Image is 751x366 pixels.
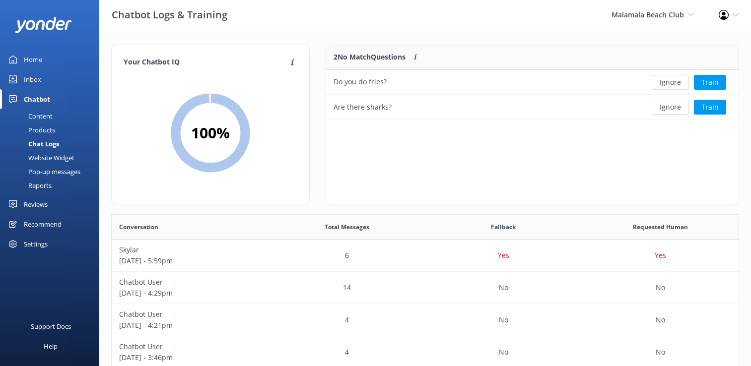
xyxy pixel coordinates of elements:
p: Yes [655,250,666,261]
div: row [112,272,739,304]
img: yonder-white-logo.png [15,17,72,33]
p: No [499,314,508,325]
span: Fallback [491,222,516,232]
a: Products [6,123,99,137]
h2: 100 % [191,121,230,145]
a: Reports [6,179,99,192]
p: [DATE] - 5:59pm [119,255,261,266]
div: Products [6,123,55,137]
button: Train [694,100,726,115]
a: Content [6,109,99,123]
p: [DATE] - 3:46pm [119,352,261,363]
button: Train [694,75,726,90]
div: Settings [24,234,48,254]
p: Chatbot User [119,277,261,288]
button: Ignore [652,75,689,90]
div: Inbox [24,69,41,89]
p: 4 [345,314,349,325]
p: 2 No Match Questions [334,52,406,62]
div: Chatbot [24,89,50,109]
div: row [326,95,739,120]
p: Chatbot User [119,341,261,352]
h4: Your Chatbot IQ [124,57,288,68]
a: Chat Logs [6,137,99,151]
div: row [112,304,739,336]
p: Yes [498,250,509,261]
div: Help [44,336,58,356]
button: Ignore [652,100,689,115]
div: Pop-up messages [6,165,80,179]
div: Website Widget [6,151,74,165]
div: Do you do fries? [334,76,387,87]
div: Reviews [24,194,48,214]
a: Website Widget [6,151,99,165]
div: Are there sharks? [334,102,392,113]
div: Support Docs [31,316,71,336]
span: Conversation [119,222,158,232]
div: Recommend [24,214,62,234]
h3: Chatbot Logs & Training [112,7,227,23]
p: No [656,282,665,293]
span: Requested Human [633,222,688,232]
a: Pop-up messages [6,165,99,179]
p: 6 [345,250,349,261]
div: row [112,240,739,272]
p: Skylar [119,244,261,255]
span: Total Messages [325,222,369,232]
p: [DATE] - 4:29pm [119,288,261,299]
p: 4 [345,347,349,358]
span: Malamala Beach Club [612,10,684,19]
div: Content [6,109,53,123]
p: Chatbot User [119,309,261,320]
p: 14 [343,282,351,293]
p: No [656,347,665,358]
div: grid [326,70,739,120]
div: Reports [6,179,52,192]
div: Home [24,50,42,69]
div: Chat Logs [6,137,59,151]
p: No [656,314,665,325]
p: No [499,282,508,293]
p: [DATE] - 4:21pm [119,320,261,331]
div: row [326,70,739,95]
p: No [499,347,508,358]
